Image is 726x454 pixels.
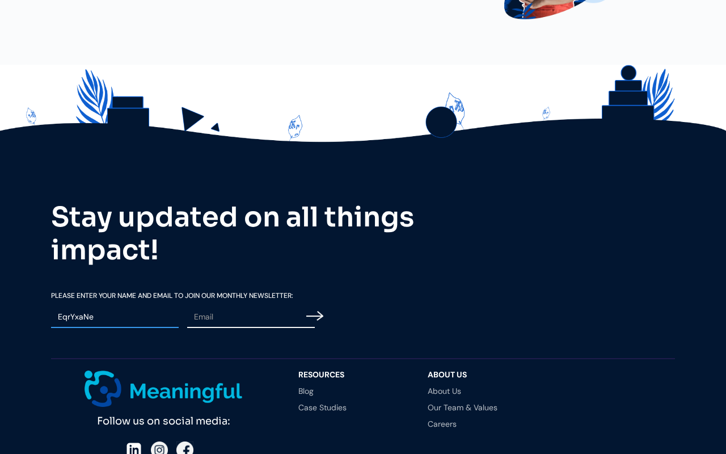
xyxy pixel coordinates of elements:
[51,201,448,266] h2: Stay updated on all things impact!
[51,292,323,299] label: Please Enter your Name and email To Join our Monthly Newsletter:
[428,420,534,428] a: Careers
[428,387,534,395] a: About Us
[187,306,315,328] input: Email
[306,302,323,330] input: Submit
[428,371,534,379] div: About Us
[298,403,405,411] a: Case Studies
[298,371,405,379] div: resources
[51,407,276,430] div: Follow us on social media:
[428,403,534,411] a: Our Team & Values
[51,292,323,333] form: Email Form
[298,387,405,395] a: Blog
[51,306,179,328] input: Name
